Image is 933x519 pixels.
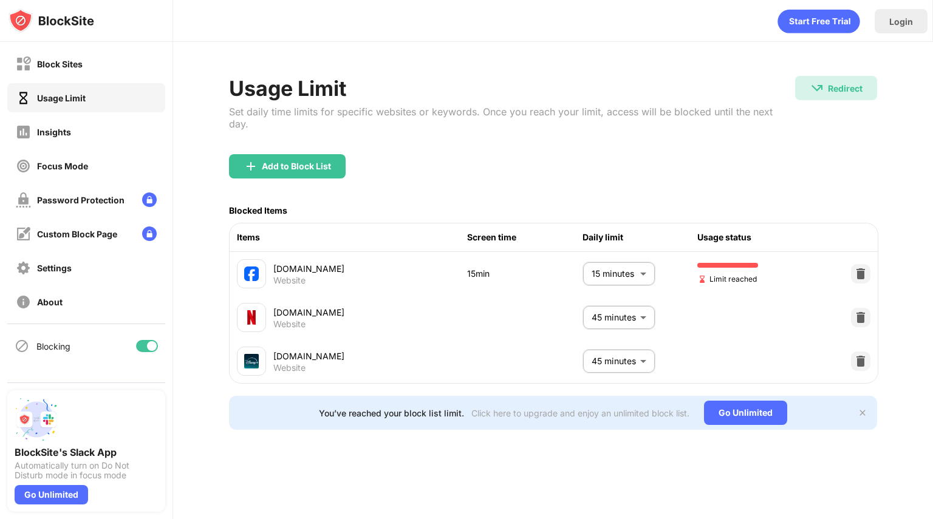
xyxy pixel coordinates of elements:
[16,56,31,72] img: block-off.svg
[273,362,306,373] div: Website
[15,339,29,353] img: blocking-icon.svg
[471,408,689,418] div: Click here to upgrade and enjoy an unlimited block list.
[37,229,117,239] div: Custom Block Page
[16,260,31,276] img: settings-off.svg
[697,274,707,284] img: hourglass-end.svg
[592,354,635,368] p: 45 minutes
[36,341,70,351] div: Blocking
[16,294,31,310] img: about-off.svg
[15,461,158,480] div: Automatically turn on Do Not Disturb mode in focus mode
[37,93,86,103] div: Usage Limit
[273,350,467,362] div: [DOMAIN_NAME]
[244,310,259,325] img: favicons
[273,262,467,275] div: [DOMAIN_NAME]
[273,275,306,286] div: Website
[37,195,125,205] div: Password Protection
[237,231,467,244] div: Items
[697,231,813,244] div: Usage status
[704,401,787,425] div: Go Unlimited
[16,124,31,140] img: insights-off.svg
[858,408,867,418] img: x-button.svg
[16,158,31,174] img: focus-off.svg
[142,192,157,207] img: lock-menu.svg
[828,83,863,93] div: Redirect
[583,231,698,244] div: Daily limit
[9,8,94,33] img: logo-blocksite.svg
[16,226,31,242] img: customize-block-page-off.svg
[889,16,913,27] div: Login
[37,161,88,171] div: Focus Mode
[777,9,860,33] div: animation
[273,319,306,330] div: Website
[467,231,583,244] div: Screen time
[229,76,795,101] div: Usage Limit
[142,226,157,241] img: lock-menu.svg
[244,266,259,281] img: favicons
[37,263,72,273] div: Settings
[262,161,331,171] div: Add to Block List
[697,273,757,285] span: Limit reached
[15,446,158,458] div: BlockSite's Slack App
[319,408,464,418] div: You’ve reached your block list limit.
[15,398,58,441] img: push-slack.svg
[229,205,287,215] div: Blocked Items
[16,90,31,106] img: time-usage-on.svg
[592,311,635,324] p: 45 minutes
[15,485,88,504] div: Go Unlimited
[37,59,83,69] div: Block Sites
[244,354,259,368] img: favicons
[16,192,31,208] img: password-protection-off.svg
[37,127,71,137] div: Insights
[273,306,467,319] div: [DOMAIN_NAME]
[467,267,583,280] div: 15min
[592,267,635,280] p: 15 minutes
[229,106,795,130] div: Set daily time limits for specific websites or keywords. Once you reach your limit, access will b...
[37,297,63,307] div: About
